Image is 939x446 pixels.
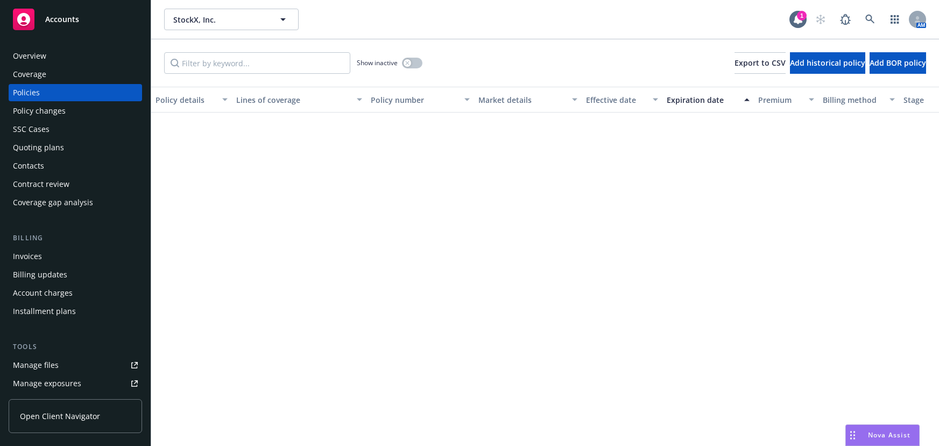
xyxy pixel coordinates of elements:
a: Contract review [9,176,142,193]
span: Nova Assist [868,430,910,440]
button: Nova Assist [845,424,920,446]
div: Manage files [13,357,59,374]
div: Policies [13,84,40,101]
div: Installment plans [13,303,76,320]
a: Coverage [9,66,142,83]
button: Market details [474,87,582,113]
button: Export to CSV [735,52,786,74]
span: Export to CSV [735,58,786,68]
div: Invoices [13,248,42,265]
a: Report a Bug [835,9,856,30]
button: Effective date [582,87,662,113]
a: Billing updates [9,266,142,283]
a: Policies [9,84,142,101]
button: Policy number [366,87,474,113]
div: Billing [9,233,142,243]
a: Coverage gap analysis [9,194,142,211]
div: SSC Cases [13,121,50,138]
div: Policy changes [13,102,66,120]
a: Contacts [9,157,142,175]
a: Search [859,9,881,30]
button: Lines of coverage [232,87,366,113]
span: Accounts [45,15,79,24]
button: Add BOR policy [870,52,926,74]
div: Expiration date [667,94,738,106]
div: Stage [903,94,937,106]
a: Invoices [9,248,142,265]
div: Account charges [13,284,73,302]
a: Start snowing [810,9,831,30]
button: Premium [754,87,818,113]
a: Policy changes [9,102,142,120]
a: Overview [9,47,142,65]
div: Contract review [13,176,69,193]
a: Manage exposures [9,375,142,392]
button: StockX, Inc. [164,9,299,30]
div: Billing method [823,94,883,106]
a: Accounts [9,4,142,34]
button: Billing method [818,87,899,113]
div: Contacts [13,157,44,175]
button: Expiration date [662,87,754,113]
div: Coverage gap analysis [13,194,93,211]
div: Billing updates [13,266,67,283]
a: SSC Cases [9,121,142,138]
a: Switch app [884,9,906,30]
div: Overview [13,47,46,65]
span: Add historical policy [790,58,865,68]
a: Manage files [9,357,142,374]
span: Open Client Navigator [20,410,100,422]
div: Effective date [586,94,646,106]
div: Lines of coverage [236,94,350,106]
button: Policy details [151,87,232,113]
input: Filter by keyword... [164,52,350,74]
a: Installment plans [9,303,142,320]
div: Market details [478,94,566,106]
span: StockX, Inc. [173,14,266,25]
a: Account charges [9,284,142,302]
div: Policy number [371,94,458,106]
div: Tools [9,342,142,352]
div: 1 [797,11,807,20]
div: Coverage [13,66,46,83]
div: Quoting plans [13,139,64,156]
span: Add BOR policy [870,58,926,68]
div: Drag to move [846,425,859,445]
div: Policy details [156,94,216,106]
div: Premium [758,94,802,106]
span: Show inactive [357,58,398,67]
button: Add historical policy [790,52,865,74]
div: Manage exposures [13,375,81,392]
a: Quoting plans [9,139,142,156]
